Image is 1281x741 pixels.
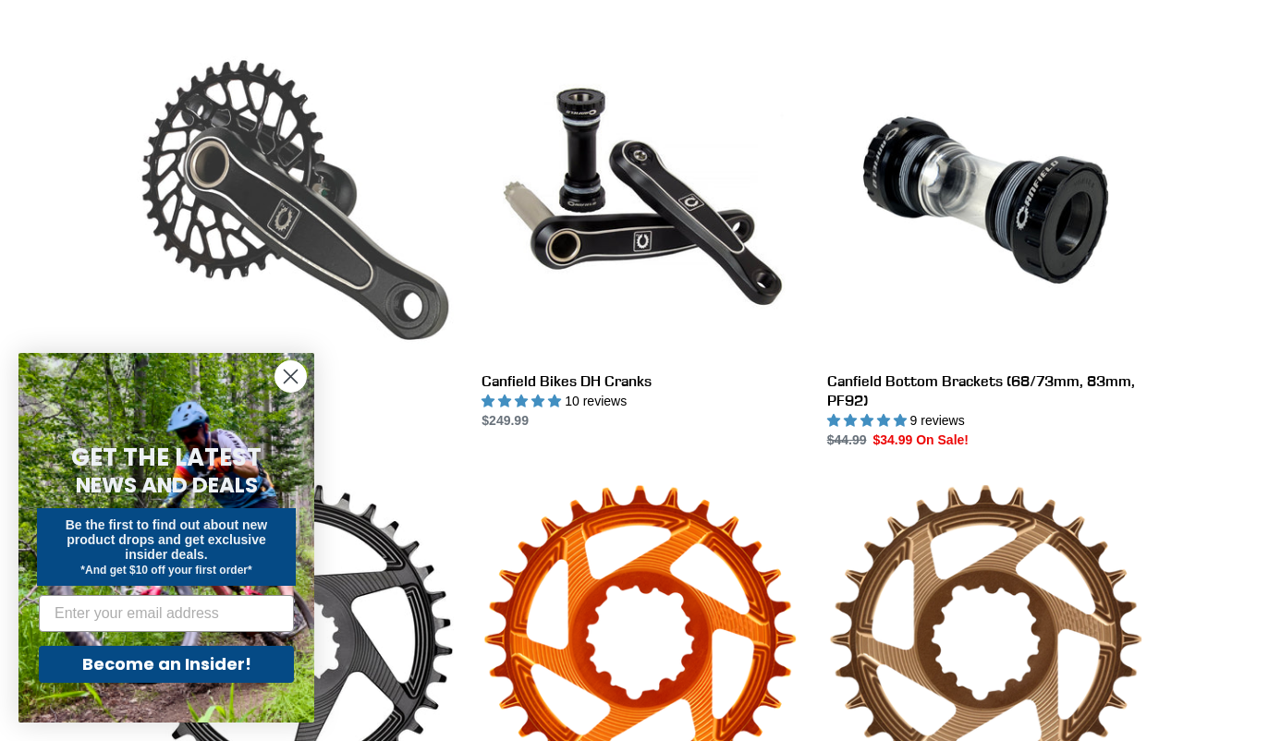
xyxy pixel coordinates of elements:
button: Close dialog [274,360,307,393]
span: *And get $10 off your first order* [80,564,251,577]
span: Be the first to find out about new product drops and get exclusive insider deals. [66,517,268,562]
button: Become an Insider! [39,646,294,683]
input: Enter your email address [39,595,294,632]
span: GET THE LATEST [71,441,262,474]
span: NEWS AND DEALS [76,470,258,500]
